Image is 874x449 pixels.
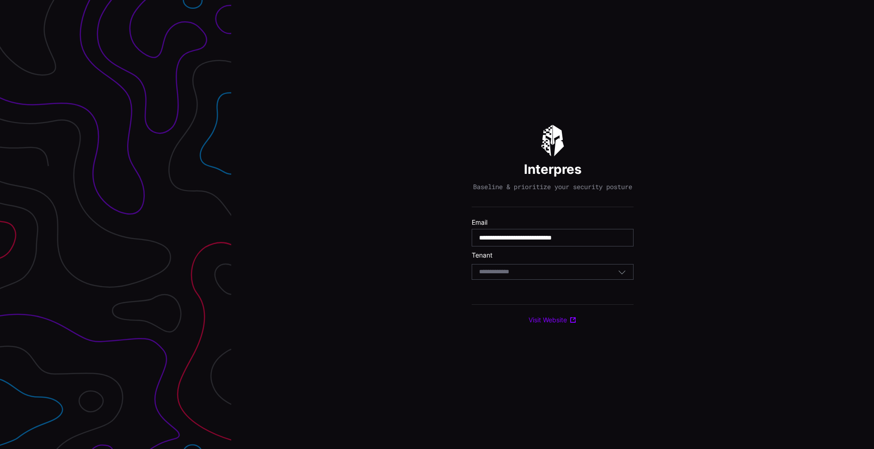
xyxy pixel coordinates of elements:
h1: Interpres [524,161,582,178]
a: Visit Website [529,316,577,324]
p: Baseline & prioritize your security posture [473,183,632,191]
label: Email [472,218,634,227]
button: Toggle options menu [618,268,626,276]
label: Tenant [472,251,634,259]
